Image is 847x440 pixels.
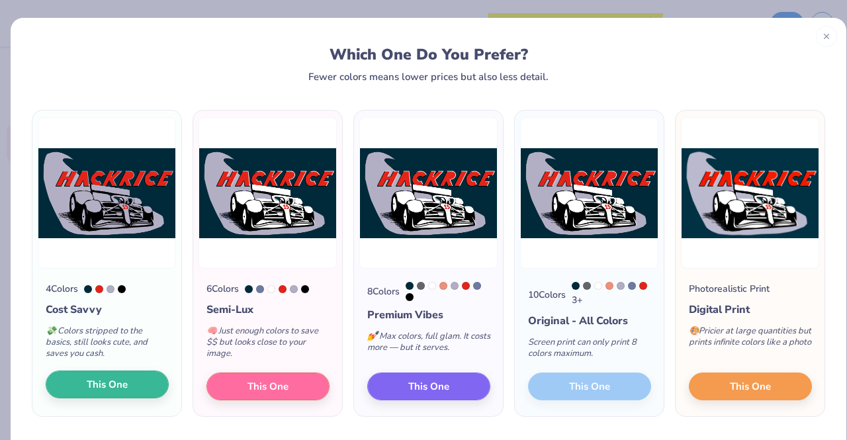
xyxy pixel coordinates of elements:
div: 7667 C [628,282,636,290]
button: This One [367,373,490,400]
span: This One [730,379,771,394]
button: This One [46,371,169,398]
button: This One [689,373,812,400]
span: 💅 [367,330,378,342]
div: 8 Colors [367,285,400,298]
img: 8 color option [359,117,498,269]
div: Photorealistic Print [689,282,770,296]
div: 486 C [439,282,447,290]
div: Original - All Colors [528,313,651,329]
div: Screen print can only print 8 colors maximum. [528,329,651,373]
span: 💸 [46,325,56,337]
div: 303 C [245,285,253,293]
div: Pricier at large quantities but prints infinite colors like a photo [689,318,812,361]
div: 10 Colors [528,288,566,302]
div: 5295 C [107,285,114,293]
div: 6 Colors [206,282,239,296]
div: Cost Savvy [46,302,169,318]
div: 303 C [84,285,92,293]
div: 5295 C [290,285,298,293]
div: Black [118,285,126,293]
div: White [594,282,602,290]
div: 7667 C [256,285,264,293]
div: Max colors, full glam. It costs more — but it serves. [367,323,490,367]
div: 485 C [279,285,287,293]
span: This One [247,379,289,394]
div: Just enough colors to save $$ but looks close to your image. [206,318,330,373]
div: Premium Vibes [367,307,490,323]
div: Fewer colors means lower prices but also less detail. [308,71,549,82]
div: White [267,285,275,293]
span: This One [408,379,449,394]
div: Black [406,293,414,301]
div: Semi-Lux [206,302,330,318]
div: 485 C [639,282,647,290]
div: Cool Gray 10 C [583,282,591,290]
div: 5295 C [451,282,459,290]
img: 10 color option [520,117,658,269]
img: Photorealistic preview [681,117,819,269]
img: 6 color option [199,117,337,269]
div: 7667 C [473,282,481,290]
div: 485 C [95,285,103,293]
span: 🧠 [206,325,217,337]
div: 4 Colors [46,282,78,296]
div: Which One Do You Prefer? [47,46,811,64]
button: This One [206,373,330,400]
div: Digital Print [689,302,812,318]
div: 5295 C [617,282,625,290]
span: This One [87,377,128,392]
div: White [428,282,436,290]
div: Cool Gray 10 C [417,282,425,290]
div: 486 C [605,282,613,290]
div: 303 C [572,282,580,290]
img: 4 color option [38,117,176,269]
div: 303 C [406,282,414,290]
div: 485 C [462,282,470,290]
div: Black [301,285,309,293]
span: 🎨 [689,325,699,337]
div: Colors stripped to the basics, still looks cute, and saves you cash. [46,318,169,373]
div: 3 + [572,282,651,307]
